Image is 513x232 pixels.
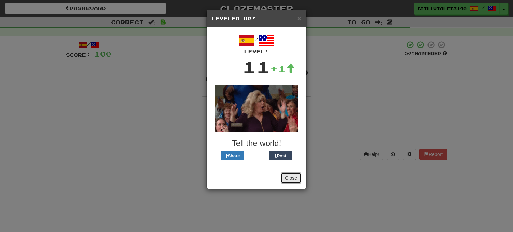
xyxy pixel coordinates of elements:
img: happy-lady-c767e5519d6a7a6d241e17537db74d2b6302dbbc2957d4f543dfdf5f6f88f9b5.gif [215,85,298,132]
div: +1 [270,62,295,75]
iframe: X Post Button [244,151,269,160]
button: Close [281,172,301,184]
button: Share [221,151,244,160]
button: Post [269,151,292,160]
div: / [212,32,301,55]
div: Level: [212,48,301,55]
button: Close [297,15,301,22]
h5: Leveled Up! [212,15,301,22]
div: 11 [243,55,270,78]
span: × [297,14,301,22]
h3: Tell the world! [212,139,301,148]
